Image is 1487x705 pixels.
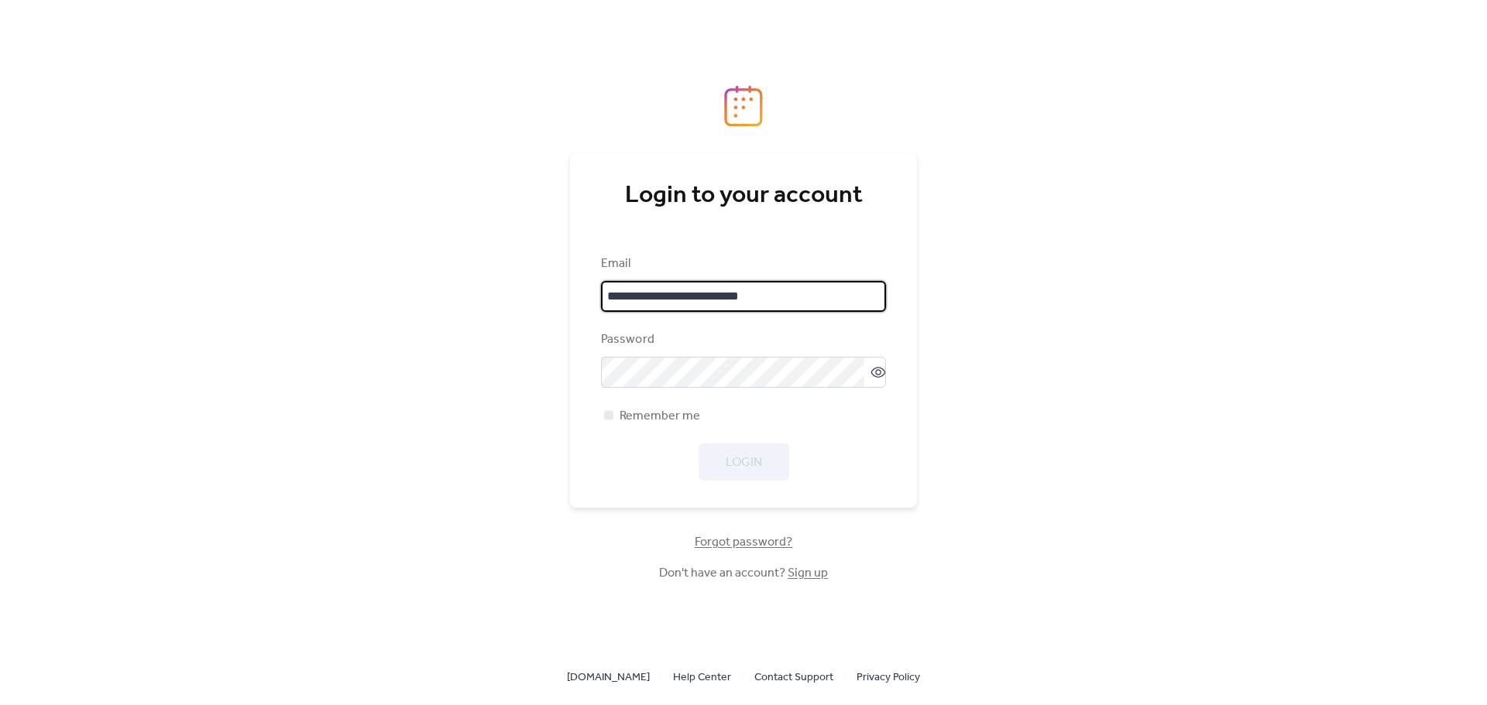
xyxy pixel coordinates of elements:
img: logo [724,85,763,127]
div: Password [601,330,883,349]
span: Help Center [673,669,731,687]
a: Sign up [788,561,828,585]
span: Don't have an account? [659,564,828,583]
a: Privacy Policy [857,667,920,686]
span: Remember me [620,407,700,426]
span: [DOMAIN_NAME] [567,669,650,687]
span: Forgot password? [695,533,792,552]
a: [DOMAIN_NAME] [567,667,650,686]
div: Email [601,255,883,273]
a: Contact Support [754,667,833,686]
span: Privacy Policy [857,669,920,687]
div: Login to your account [601,180,886,211]
a: Forgot password? [695,538,792,546]
span: Contact Support [754,669,833,687]
a: Help Center [673,667,731,686]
